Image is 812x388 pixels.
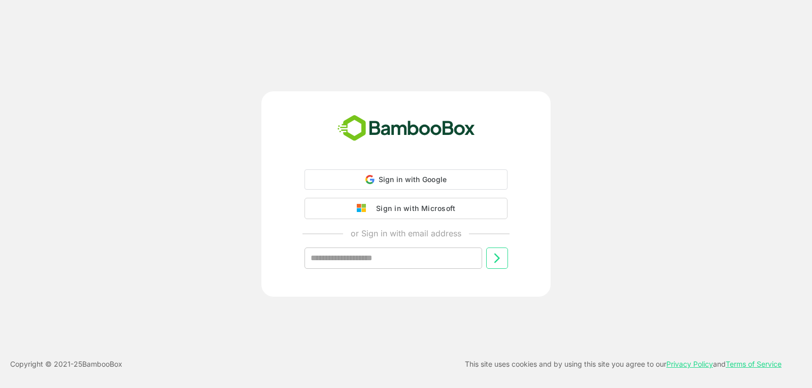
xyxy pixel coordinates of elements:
[357,204,371,213] img: google
[351,227,461,239] p: or Sign in with email address
[465,358,782,370] p: This site uses cookies and by using this site you agree to our and
[10,358,122,370] p: Copyright © 2021- 25 BambooBox
[304,169,507,190] div: Sign in with Google
[379,175,447,184] span: Sign in with Google
[304,198,507,219] button: Sign in with Microsoft
[371,202,455,215] div: Sign in with Microsoft
[666,360,713,368] a: Privacy Policy
[332,112,481,145] img: bamboobox
[726,360,782,368] a: Terms of Service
